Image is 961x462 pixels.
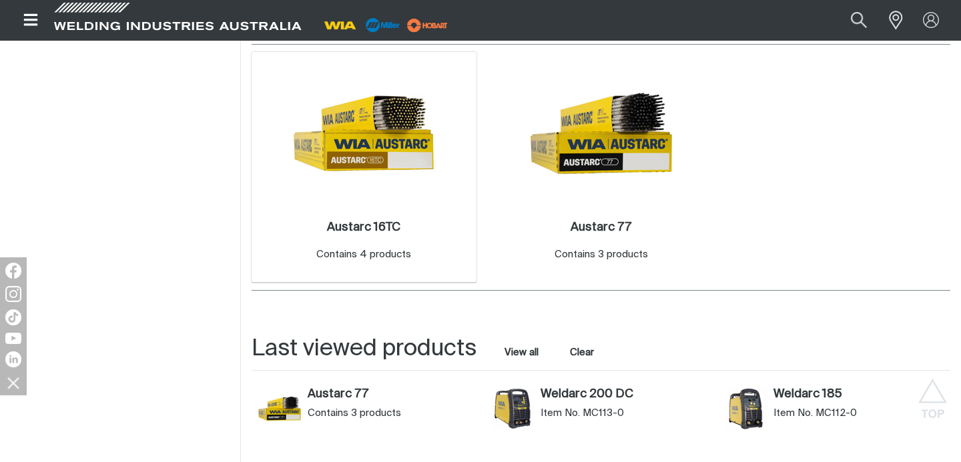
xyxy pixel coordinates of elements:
[327,221,400,233] h2: Austarc 16TC
[505,346,539,359] a: View all last viewed products
[567,343,597,361] button: Clear all last viewed products
[403,20,452,30] a: miller
[258,387,301,430] img: Austarc 77
[5,263,21,279] img: Facebook
[308,387,478,402] a: Austarc 77
[5,333,21,344] img: YouTube
[316,247,411,263] div: Contains 4 products
[530,62,673,205] img: Austarc 77
[773,407,813,420] span: Item No.
[773,387,944,402] a: Weldarc 185
[571,221,631,233] h2: Austarc 77
[717,384,950,443] article: Weldarc 185 (MC112-0)
[5,286,21,302] img: Instagram
[5,309,21,325] img: TikTok
[571,220,631,235] a: Austarc 77
[583,407,624,420] span: MC113-0
[292,62,435,205] img: Austarc 16TC
[836,5,882,35] button: Search products
[327,220,400,235] a: Austarc 16TC
[555,247,648,263] div: Contains 3 products
[2,371,25,394] img: hide socials
[252,334,476,364] h2: Last viewed products
[5,351,21,367] img: LinkedIn
[403,15,452,35] img: miller
[918,379,948,409] button: Scroll to top
[491,387,534,430] img: Weldarc 200 DC
[816,407,857,420] span: MC112-0
[541,407,580,420] span: Item No.
[820,5,882,35] input: Product name or item number...
[724,387,767,430] img: Weldarc 185
[541,387,711,402] a: Weldarc 200 DC
[485,384,717,443] article: Weldarc 200 DC (MC113-0)
[252,384,485,443] article: Austarc 77 (Austarc 77)
[308,407,478,420] div: Contains 3 products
